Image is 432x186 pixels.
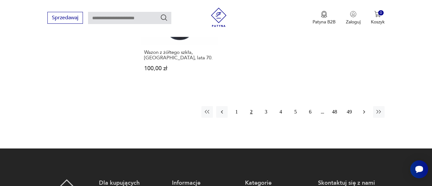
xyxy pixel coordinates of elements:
[371,11,385,25] button: 0Koszyk
[305,106,316,118] button: 6
[47,12,83,24] button: Sprzedawaj
[313,19,336,25] p: Patyna B2B
[321,11,327,18] img: Ikona medalu
[329,106,340,118] button: 48
[344,106,355,118] button: 49
[47,16,83,21] a: Sprzedawaj
[410,160,428,178] iframe: Smartsupp widget button
[371,19,385,25] p: Koszyk
[160,14,168,21] button: Szukaj
[374,11,381,17] img: Ikona koszyka
[144,66,215,71] p: 100,00 zł
[246,106,257,118] button: 2
[275,106,287,118] button: 4
[290,106,301,118] button: 5
[231,106,242,118] button: 1
[313,11,336,25] button: Patyna B2B
[313,11,336,25] a: Ikona medaluPatyna B2B
[378,10,384,16] div: 0
[144,50,215,61] h3: Wazon z żółtego szkła, [GEOGRAPHIC_DATA], lata 70.
[346,11,361,25] button: Zaloguj
[346,19,361,25] p: Zaloguj
[350,11,356,17] img: Ikonka użytkownika
[209,8,228,27] img: Patyna - sklep z meblami i dekoracjami vintage
[260,106,272,118] button: 3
